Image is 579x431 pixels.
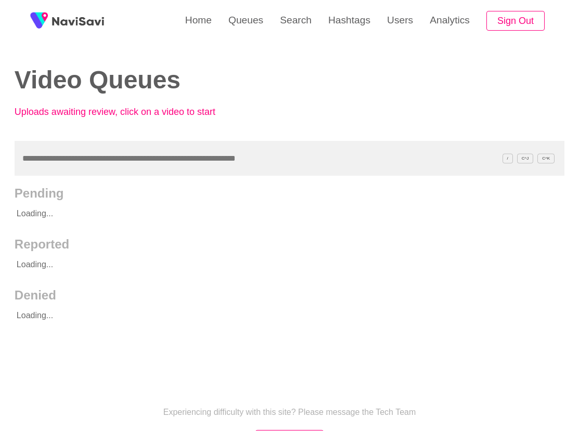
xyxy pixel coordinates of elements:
[52,16,104,26] img: fireSpot
[15,67,274,94] h2: Video Queues
[15,201,510,227] p: Loading...
[15,237,564,252] h2: Reported
[26,8,52,34] img: fireSpot
[15,186,564,201] h2: Pending
[517,153,534,163] span: C^J
[486,11,545,31] button: Sign Out
[503,153,513,163] span: /
[15,107,243,117] p: Uploads awaiting review, click on a video to start
[163,408,416,417] p: Experiencing difficulty with this site? Please message the Tech Team
[15,303,510,329] p: Loading...
[15,252,510,278] p: Loading...
[15,288,564,303] h2: Denied
[537,153,555,163] span: C^K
